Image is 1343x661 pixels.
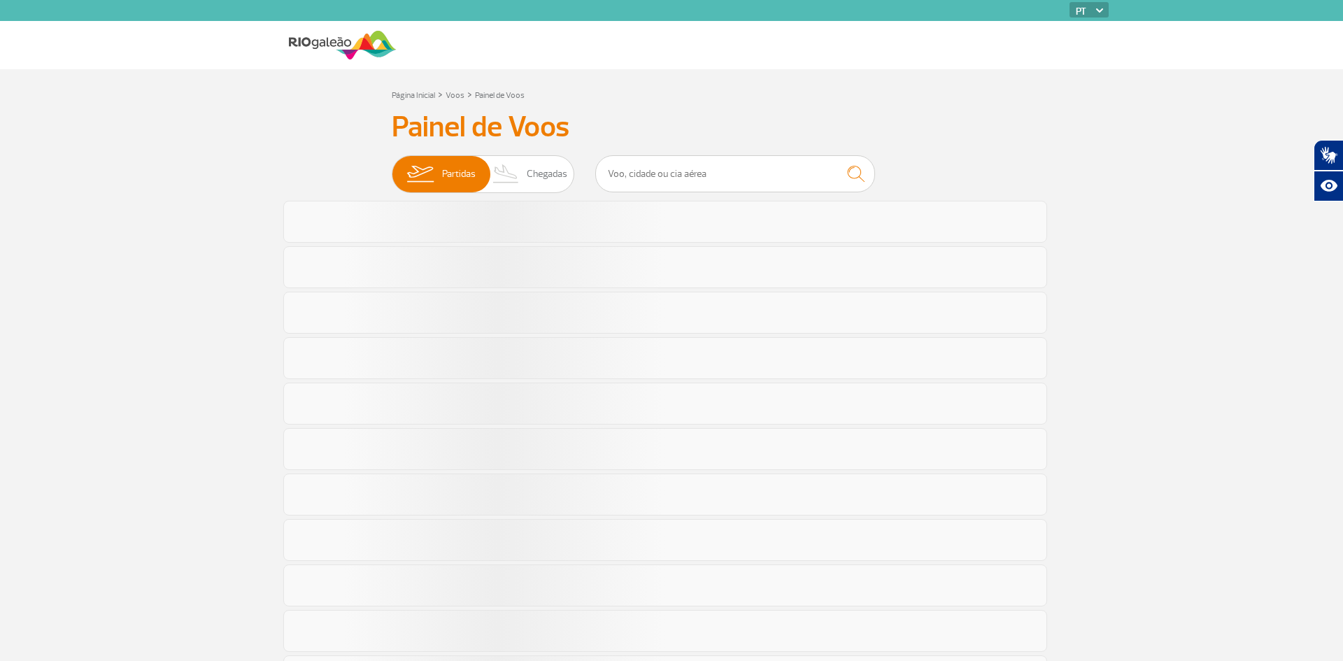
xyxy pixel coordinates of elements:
[485,156,527,192] img: slider-desembarque
[467,86,472,102] a: >
[1314,140,1343,201] div: Plugin de acessibilidade da Hand Talk.
[1314,171,1343,201] button: Abrir recursos assistivos.
[527,156,567,192] span: Chegadas
[442,156,476,192] span: Partidas
[392,90,435,101] a: Página Inicial
[595,155,875,192] input: Voo, cidade ou cia aérea
[475,90,525,101] a: Painel de Voos
[438,86,443,102] a: >
[392,110,951,145] h3: Painel de Voos
[398,156,442,192] img: slider-embarque
[1314,140,1343,171] button: Abrir tradutor de língua de sinais.
[446,90,464,101] a: Voos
